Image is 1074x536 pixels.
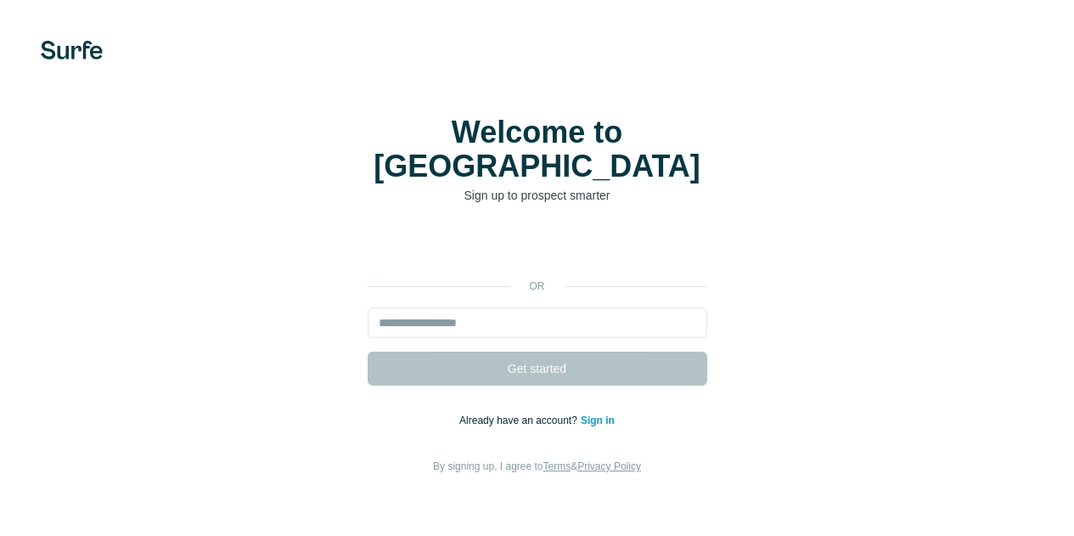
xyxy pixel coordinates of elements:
[368,187,707,204] p: Sign up to prospect smarter
[581,415,615,426] a: Sign in
[368,116,707,183] h1: Welcome to [GEOGRAPHIC_DATA]
[543,460,571,472] a: Terms
[459,415,581,426] span: Already have an account?
[359,229,716,267] iframe: Sign in with Google Button
[433,460,641,472] span: By signing up, I agree to &
[510,279,565,294] p: or
[577,460,641,472] a: Privacy Policy
[41,41,103,59] img: Surfe's logo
